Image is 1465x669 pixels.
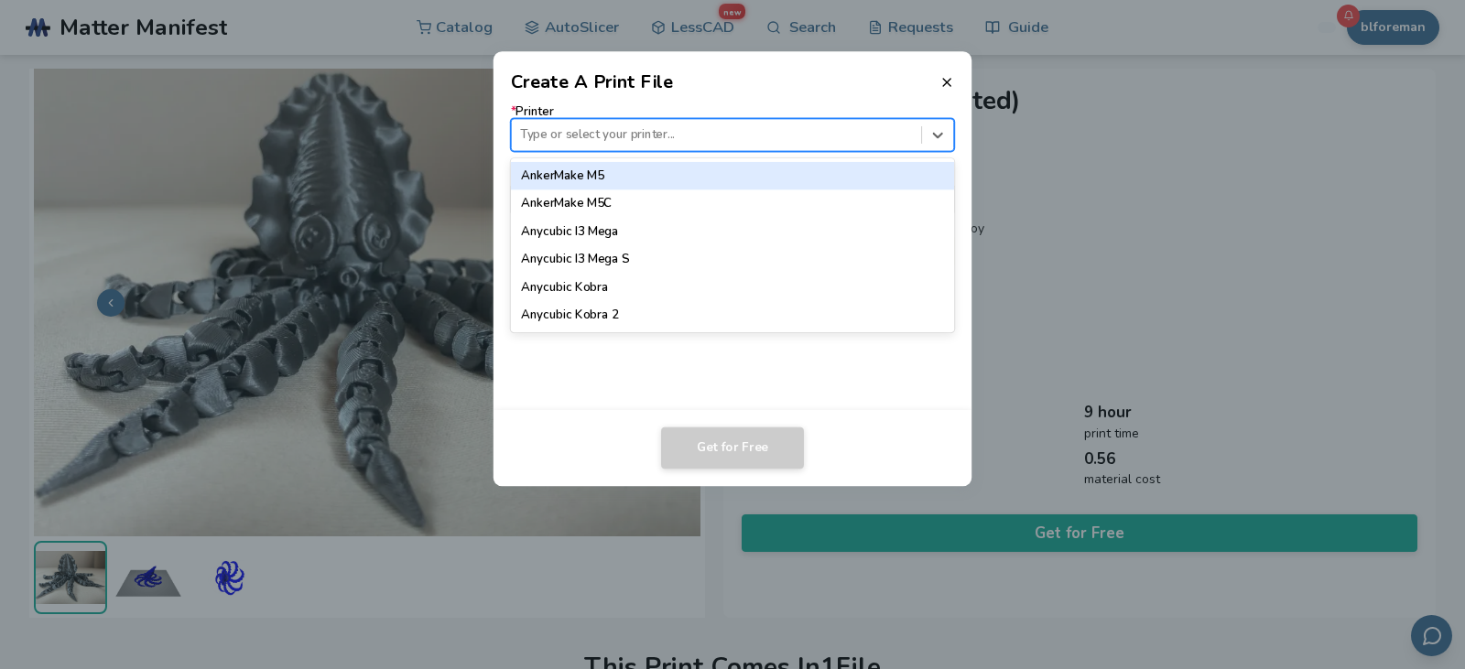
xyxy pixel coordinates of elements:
input: *PrinterType or select your printer...AnkerMake M5AnkerMake M5CAnycubic I3 MegaAnycubic I3 Mega S... [520,128,524,142]
div: AnkerMake M5 [511,162,955,189]
label: Printer [511,104,955,151]
div: Anycubic Kobra 2 [511,301,955,329]
button: Get for Free [661,427,804,469]
div: Anycubic Kobra 2 Max [511,329,955,357]
h2: Create A Print File [511,69,674,95]
div: Anycubic Kobra [511,274,955,301]
div: Anycubic I3 Mega S [511,245,955,273]
div: Anycubic I3 Mega [511,218,955,245]
div: AnkerMake M5C [511,189,955,217]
